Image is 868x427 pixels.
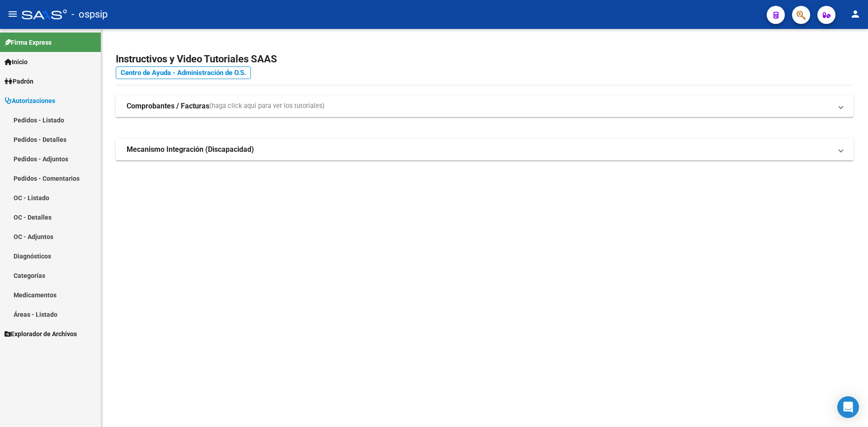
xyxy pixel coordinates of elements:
a: Centro de Ayuda - Administración de O.S. [116,66,251,79]
mat-expansion-panel-header: Comprobantes / Facturas(haga click aquí para ver los tutoriales) [116,95,854,117]
div: Open Intercom Messenger [837,396,859,418]
mat-icon: menu [7,9,18,19]
span: Padrón [5,76,33,86]
span: Explorador de Archivos [5,329,77,339]
span: Firma Express [5,38,52,47]
strong: Comprobantes / Facturas [127,101,209,111]
h2: Instructivos y Video Tutoriales SAAS [116,51,854,68]
span: - ospsip [71,5,108,24]
span: Inicio [5,57,28,67]
span: (haga click aquí para ver los tutoriales) [209,101,325,111]
span: Autorizaciones [5,96,55,106]
strong: Mecanismo Integración (Discapacidad) [127,145,254,155]
mat-expansion-panel-header: Mecanismo Integración (Discapacidad) [116,139,854,160]
mat-icon: person [850,9,861,19]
